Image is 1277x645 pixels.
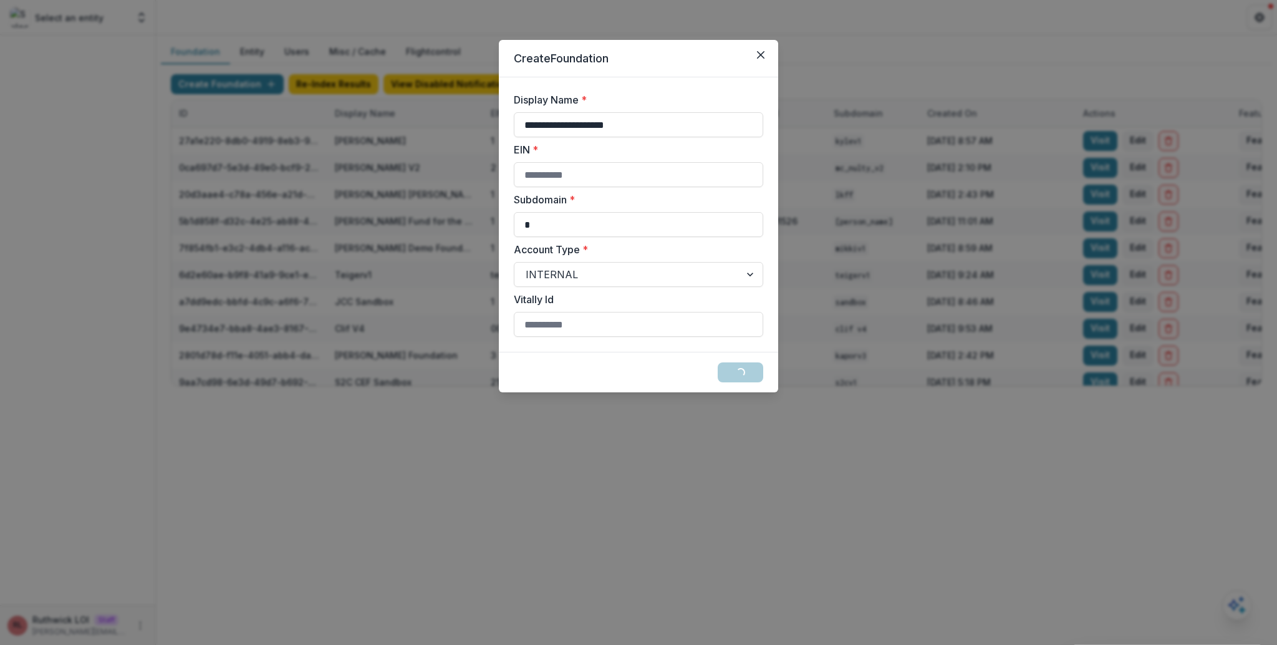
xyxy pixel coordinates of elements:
[514,242,756,257] label: Account Type
[751,45,771,65] button: Close
[514,142,756,157] label: EIN
[499,40,778,77] header: Create Foundation
[514,92,756,107] label: Display Name
[514,292,756,307] label: Vitally Id
[514,192,756,207] label: Subdomain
